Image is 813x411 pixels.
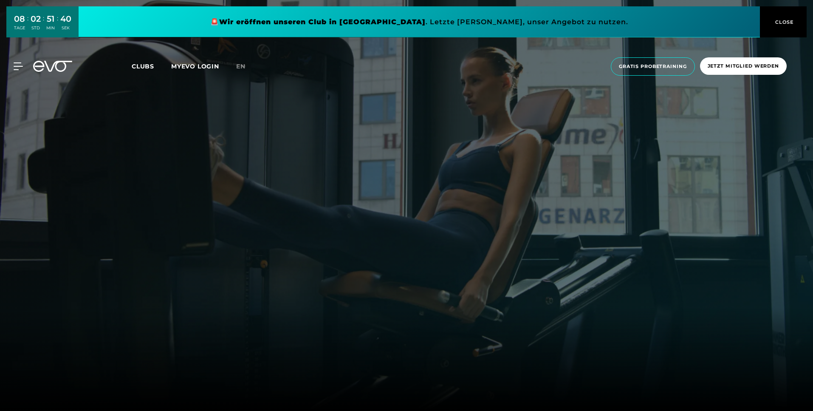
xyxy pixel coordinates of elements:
a: Jetzt Mitglied werden [697,57,789,76]
div: 51 [46,13,55,25]
div: MIN [46,25,55,31]
span: Clubs [132,62,154,70]
div: 08 [14,13,25,25]
div: STD [31,25,41,31]
span: CLOSE [773,18,794,26]
div: TAGE [14,25,25,31]
div: : [57,14,58,36]
span: en [236,62,246,70]
a: Gratis Probetraining [608,57,697,76]
div: SEK [60,25,71,31]
span: Gratis Probetraining [619,63,687,70]
a: Clubs [132,62,171,70]
a: MYEVO LOGIN [171,62,219,70]
button: CLOSE [760,6,807,37]
span: Jetzt Mitglied werden [708,62,779,70]
a: en [236,62,256,71]
div: : [27,14,28,36]
div: 02 [31,13,41,25]
div: 40 [60,13,71,25]
div: : [43,14,44,36]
